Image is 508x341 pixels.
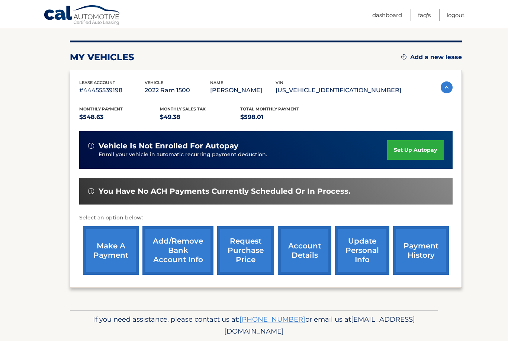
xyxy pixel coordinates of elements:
[88,188,94,194] img: alert-white.svg
[239,315,305,324] a: [PHONE_NUMBER]
[217,226,274,275] a: request purchase price
[160,112,241,122] p: $49.38
[83,226,139,275] a: make a payment
[145,85,210,96] p: 2022 Ram 1500
[79,112,160,122] p: $548.63
[401,54,406,59] img: add.svg
[240,112,321,122] p: $598.01
[99,151,387,159] p: Enroll your vehicle in automatic recurring payment deduction.
[79,213,453,222] p: Select an option below:
[278,226,331,275] a: account details
[418,9,431,21] a: FAQ's
[224,315,415,335] span: [EMAIL_ADDRESS][DOMAIN_NAME]
[372,9,402,21] a: Dashboard
[276,80,283,85] span: vin
[145,80,163,85] span: vehicle
[160,106,206,112] span: Monthly sales Tax
[79,106,123,112] span: Monthly Payment
[240,106,299,112] span: Total Monthly Payment
[99,141,238,151] span: vehicle is not enrolled for autopay
[79,85,145,96] p: #44455539198
[393,226,449,275] a: payment history
[335,226,389,275] a: update personal info
[441,81,453,93] img: accordion-active.svg
[210,80,223,85] span: name
[210,85,276,96] p: [PERSON_NAME]
[387,140,444,160] a: set up autopay
[70,52,134,63] h2: my vehicles
[44,5,122,26] a: Cal Automotive
[99,187,350,196] span: You have no ACH payments currently scheduled or in process.
[88,143,94,149] img: alert-white.svg
[142,226,213,275] a: Add/Remove bank account info
[79,80,115,85] span: lease account
[401,54,462,61] a: Add a new lease
[276,85,401,96] p: [US_VEHICLE_IDENTIFICATION_NUMBER]
[447,9,464,21] a: Logout
[75,313,433,337] p: If you need assistance, please contact us at: or email us at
